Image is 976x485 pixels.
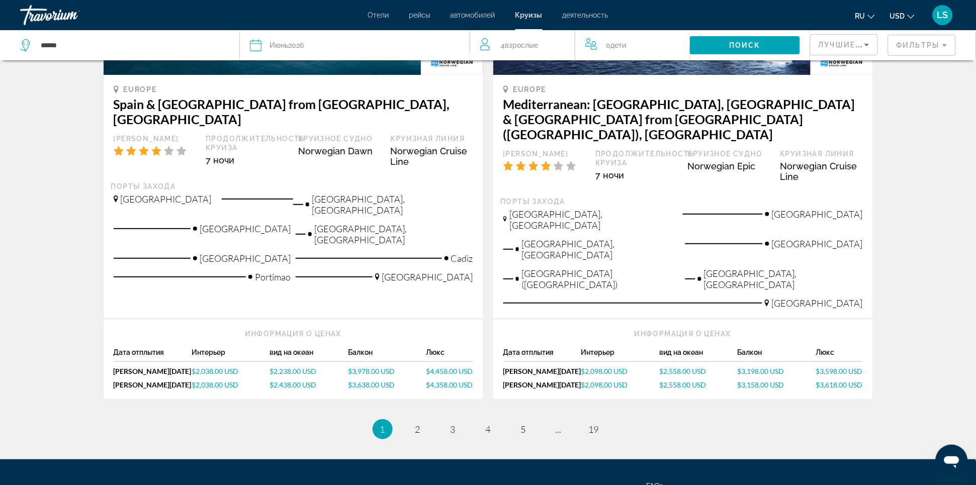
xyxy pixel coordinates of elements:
span: [GEOGRAPHIC_DATA], [GEOGRAPHIC_DATA] [521,238,680,260]
div: Порты захода [111,182,476,191]
span: $2,558.00 USD [660,380,706,389]
button: Поиск [690,36,800,54]
img: ncl.gif [811,52,872,75]
a: Круизы [515,11,543,19]
div: Дата отплытия [503,348,582,362]
div: Люкс [816,348,863,362]
a: рейсы [409,11,430,19]
span: LS [937,10,948,20]
span: 0 [606,38,627,52]
span: Europe [513,85,547,93]
div: Круизное судно [298,134,381,143]
div: Круизное судно [688,149,770,158]
a: $2,558.00 USD [660,380,738,389]
span: [GEOGRAPHIC_DATA] [772,238,863,249]
a: деятельность [563,11,608,19]
button: Change currency [890,9,915,23]
span: [GEOGRAPHIC_DATA] [382,271,473,282]
span: Дети [611,41,627,49]
nav: Pagination [104,419,873,439]
a: $3,198.00 USD [738,367,816,375]
div: [PERSON_NAME][DATE] [114,380,192,389]
div: Люкс [426,348,473,362]
span: $3,198.00 USD [738,367,784,375]
div: [PERSON_NAME][DATE] [114,367,192,375]
span: [GEOGRAPHIC_DATA] [772,209,863,220]
iframe: Poga, lai palaistu ziņojumapmaiņas logu [936,445,968,477]
button: Travelers: 4 adults, 0 children [470,30,690,60]
span: 5 [521,424,526,435]
div: 7 ночи [595,170,678,180]
span: $2,238.00 USD [270,367,317,375]
span: ru [855,12,865,20]
span: [GEOGRAPHIC_DATA], [GEOGRAPHIC_DATA] [314,223,473,245]
a: $4,458.00 USD [426,367,473,375]
span: [GEOGRAPHIC_DATA], [GEOGRAPHIC_DATA] [509,209,673,231]
span: 4 [486,424,491,435]
a: автомобилей [451,11,495,19]
h3: Mediterranean: [GEOGRAPHIC_DATA], [GEOGRAPHIC_DATA] & [GEOGRAPHIC_DATA] from [GEOGRAPHIC_DATA] ([... [503,96,863,142]
span: $2,038.00 USD [192,367,238,375]
span: Лучшие предложения [819,41,926,49]
span: Взрослые [505,41,539,49]
button: Filter [888,34,956,56]
div: [PERSON_NAME] [503,149,586,158]
span: Europe [124,85,157,93]
div: Norwegian Epic [688,161,770,171]
span: [GEOGRAPHIC_DATA] ([GEOGRAPHIC_DATA]) [521,268,680,290]
span: $2,038.00 USD [192,380,238,389]
span: [GEOGRAPHIC_DATA] [200,253,291,264]
a: $2,438.00 USD [270,380,348,389]
div: Круизная линия [391,134,473,143]
a: $3,598.00 USD [816,367,863,375]
div: Norwegian Cruise Line [780,161,863,182]
span: 3 [451,424,456,435]
span: [GEOGRAPHIC_DATA] [200,223,291,234]
span: $2,098.00 USD [581,367,628,375]
span: [GEOGRAPHIC_DATA], [GEOGRAPHIC_DATA] [704,268,863,290]
h3: Spain & [GEOGRAPHIC_DATA] from [GEOGRAPHIC_DATA], [GEOGRAPHIC_DATA] [114,96,473,127]
a: $4,358.00 USD [426,380,473,389]
div: Информация о ценах [114,329,473,338]
div: 7 ночи [206,155,288,165]
a: Travorium [20,2,121,28]
span: 2 [415,424,420,435]
a: Отели [368,11,389,19]
a: $2,558.00 USD [660,367,738,375]
a: $2,038.00 USD [192,367,270,375]
mat-select: Sort by [819,39,869,51]
span: Поиск [729,41,761,49]
span: $2,098.00 USD [581,380,628,389]
span: $3,978.00 USD [348,367,395,375]
a: $2,098.00 USD [581,380,660,389]
span: $3,638.00 USD [348,380,395,389]
div: Круизная линия [780,149,863,158]
span: ... [556,424,562,435]
img: ncl.gif [421,52,483,75]
div: Порты захода [501,197,865,206]
div: 2026 [270,38,304,52]
div: Балкон [738,348,816,362]
div: Информация о ценах [503,329,863,338]
div: Продолжительность круиза [206,134,288,152]
span: USD [890,12,905,20]
span: [GEOGRAPHIC_DATA], [GEOGRAPHIC_DATA] [312,193,473,216]
a: $2,098.00 USD [581,367,660,375]
span: $3,158.00 USD [738,380,784,389]
span: 4 [501,38,539,52]
span: Cadiz [451,253,473,264]
span: $2,438.00 USD [270,380,317,389]
a: $2,238.00 USD [270,367,348,375]
a: $3,638.00 USD [348,380,426,389]
span: [GEOGRAPHIC_DATA] [121,193,212,205]
span: $2,558.00 USD [660,367,706,375]
div: вид на океан [660,348,738,362]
